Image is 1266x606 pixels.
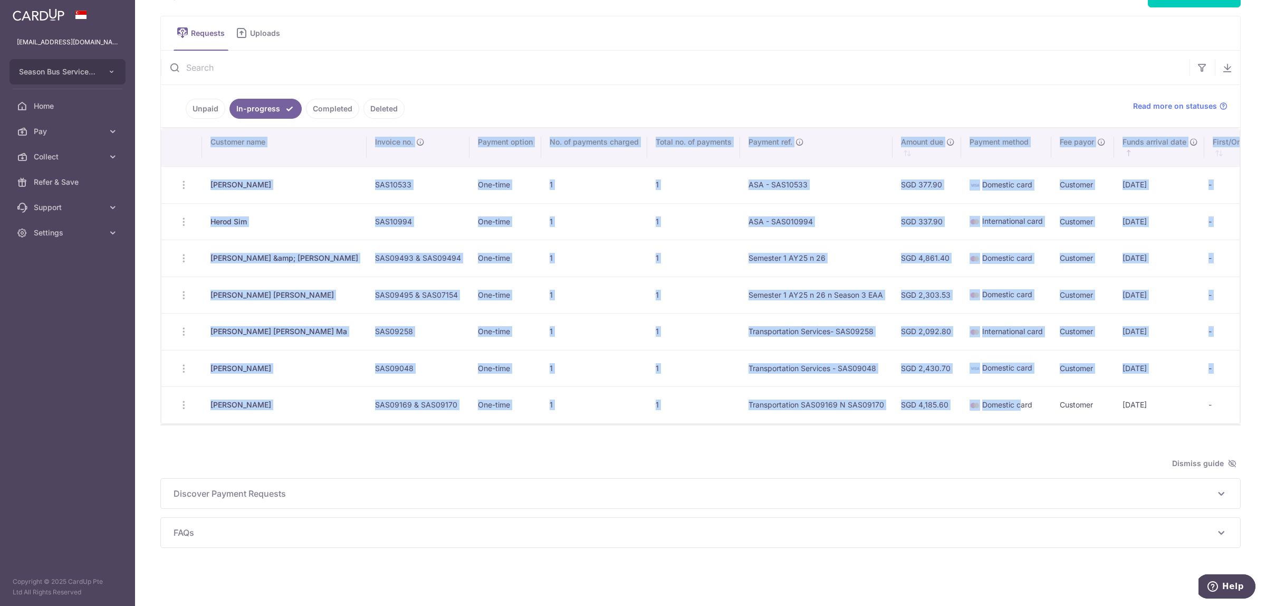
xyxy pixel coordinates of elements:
[469,128,541,166] th: Payment option
[541,203,647,240] td: 1
[1172,457,1236,470] span: Dismiss guide
[367,166,469,203] td: SAS10533
[970,400,980,411] img: mastercard-sm-87a3fd1e0bddd137fecb07648320f44c262e2538e7db6024463105ddbc961eb2.png
[656,137,732,147] span: Total no. of payments
[1051,128,1114,166] th: Fee payor
[647,240,740,277] td: 1
[363,99,405,119] a: Deleted
[893,350,961,387] td: SGD 2,430.70
[647,203,740,240] td: 1
[1198,574,1255,601] iframe: Opens a widget where you can find more information
[9,59,126,84] button: Season Bus Services Co Pte Ltd-SAS
[1051,166,1114,203] td: Customer
[174,16,228,50] a: Requests
[469,240,541,277] td: One-time
[893,277,961,314] td: SGD 2,303.53
[749,137,792,147] span: Payment ref.
[647,166,740,203] td: 1
[191,28,228,39] span: Requests
[17,37,118,48] p: [EMAIL_ADDRESS][DOMAIN_NAME]
[1051,277,1114,314] td: Customer
[893,128,961,166] th: Amount due : activate to sort column ascending
[233,16,287,50] a: Uploads
[541,277,647,314] td: 1
[202,203,367,240] td: Herod Sim
[982,363,1032,372] span: Domestic card
[970,290,980,300] img: mastercard-sm-87a3fd1e0bddd137fecb07648320f44c262e2538e7db6024463105ddbc961eb2.png
[982,400,1032,409] span: Domestic card
[541,313,647,350] td: 1
[202,350,367,387] td: [PERSON_NAME]
[469,313,541,350] td: One-time
[367,313,469,350] td: SAS09258
[1114,128,1204,166] th: Funds arrival date : activate to sort column ascending
[647,128,740,166] th: Total no. of payments
[34,202,103,213] span: Support
[647,277,740,314] td: 1
[250,28,287,39] span: Uploads
[893,166,961,203] td: SGD 377.90
[901,137,943,147] span: Amount due
[367,203,469,240] td: SAS10994
[740,240,893,277] td: Semester 1 AY25 n 26
[469,386,541,423] td: One-time
[893,203,961,240] td: SGD 337.90
[1051,350,1114,387] td: Customer
[541,166,647,203] td: 1
[1051,240,1114,277] td: Customer
[740,166,893,203] td: ASA - SAS10533
[541,128,647,166] th: No. of payments charged
[1051,203,1114,240] td: Customer
[1060,137,1094,147] span: Fee payor
[1114,277,1204,314] td: [DATE]
[893,313,961,350] td: SGD 2,092.80
[961,128,1051,166] th: Payment method
[1114,386,1204,423] td: [DATE]
[202,166,367,203] td: [PERSON_NAME]
[174,487,1215,500] span: Discover Payment Requests
[982,327,1043,336] span: International card
[982,290,1032,299] span: Domestic card
[1114,313,1204,350] td: [DATE]
[34,101,103,111] span: Home
[186,99,225,119] a: Unpaid
[469,277,541,314] td: One-time
[34,177,103,187] span: Refer & Save
[982,180,1032,189] span: Domestic card
[161,51,1190,84] input: Search
[740,128,893,166] th: Payment ref.
[202,128,367,166] th: Customer name
[740,203,893,240] td: ASA - SAS010994
[478,137,533,147] span: Payment option
[174,487,1227,500] p: Discover Payment Requests
[541,240,647,277] td: 1
[24,7,45,17] span: Help
[13,8,64,21] img: CardUp
[970,327,980,337] img: mastercard-sm-87a3fd1e0bddd137fecb07648320f44c262e2538e7db6024463105ddbc961eb2.png
[1114,203,1204,240] td: [DATE]
[367,350,469,387] td: SAS09048
[34,228,103,238] span: Settings
[740,313,893,350] td: Transportation Services- SAS09258
[34,151,103,162] span: Collect
[367,386,469,423] td: SAS09169 & SAS09170
[202,386,367,423] td: [PERSON_NAME]
[740,277,893,314] td: Semester 1 AY25 n 26 n Season 3 EAA
[367,240,469,277] td: SAS09493 & SAS09494
[1114,166,1204,203] td: [DATE]
[469,166,541,203] td: One-time
[1114,350,1204,387] td: [DATE]
[306,99,359,119] a: Completed
[970,363,980,374] img: visa-sm-192604c4577d2d35970c8ed26b86981c2741ebd56154ab54ad91a526f0f24972.png
[647,313,740,350] td: 1
[1114,240,1204,277] td: [DATE]
[202,240,367,277] td: [PERSON_NAME] &amp; [PERSON_NAME]
[541,386,647,423] td: 1
[202,277,367,314] td: [PERSON_NAME] [PERSON_NAME]
[174,526,1215,539] span: FAQs
[982,253,1032,262] span: Domestic card
[970,180,980,191] img: visa-sm-192604c4577d2d35970c8ed26b86981c2741ebd56154ab54ad91a526f0f24972.png
[1133,101,1227,111] a: Read more on statuses
[550,137,639,147] span: No. of payments charged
